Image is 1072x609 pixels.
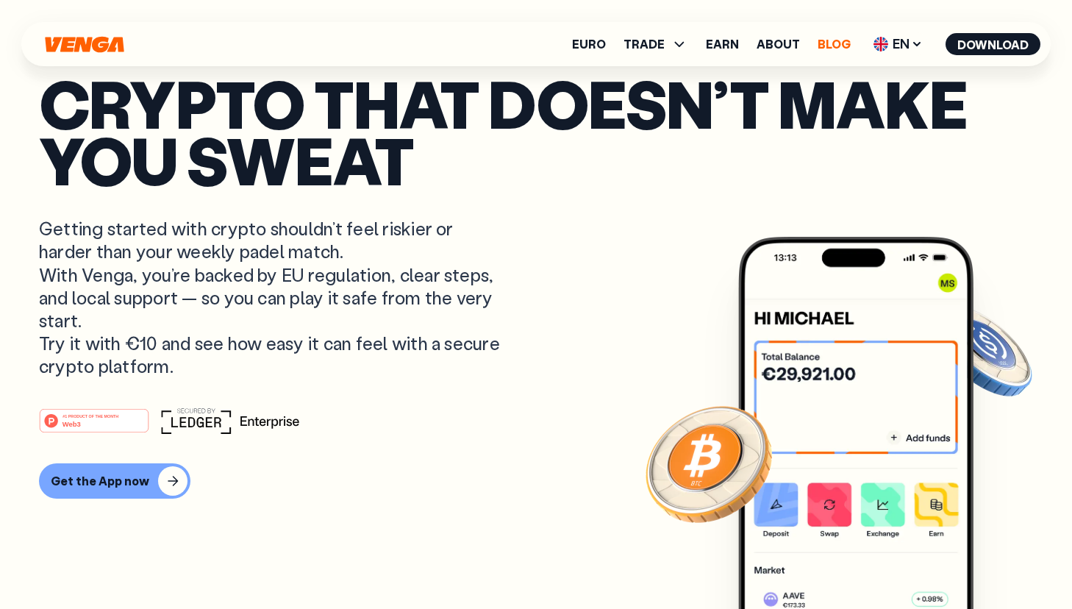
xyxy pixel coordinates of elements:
a: Blog [818,38,851,50]
a: Euro [572,38,606,50]
span: TRADE [623,38,665,50]
img: USDC coin [929,298,1035,404]
button: Download [946,33,1040,55]
div: Get the App now [51,474,149,488]
p: Getting started with crypto shouldn’t feel riskier or harder than your weekly padel match. With V... [39,217,504,377]
span: TRADE [623,35,688,53]
button: Get the App now [39,463,190,499]
img: flag-uk [873,37,888,51]
tspan: Web3 [62,419,81,427]
tspan: #1 PRODUCT OF THE MONTH [62,413,118,418]
a: Get the App now [39,463,1033,499]
svg: Home [43,36,126,53]
span: EN [868,32,928,56]
a: Earn [706,38,739,50]
a: About [757,38,800,50]
a: #1 PRODUCT OF THE MONTHWeb3 [39,417,149,436]
p: Crypto that doesn’t make you sweat [39,75,1033,188]
img: Bitcoin [643,397,775,530]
